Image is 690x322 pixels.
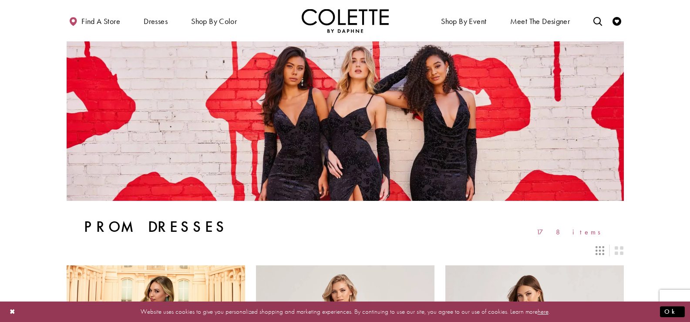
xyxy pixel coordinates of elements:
a: Check Wishlist [610,9,623,33]
a: Toggle search [591,9,604,33]
span: Shop By Event [441,17,486,26]
h1: Prom Dresses [84,218,228,236]
a: here [538,307,549,316]
div: Layout Controls [61,241,629,260]
span: Dresses [144,17,168,26]
span: Shop by color [191,17,237,26]
span: Switch layout to 2 columns [615,246,623,255]
span: Switch layout to 3 columns [596,246,604,255]
a: Meet the designer [508,9,572,33]
p: Website uses cookies to give you personalized shopping and marketing experiences. By continuing t... [63,306,627,318]
span: 178 items [536,228,606,236]
span: Shop by color [189,9,239,33]
img: Colette by Daphne [302,9,389,33]
button: Submit Dialog [660,306,685,317]
a: Find a store [67,9,122,33]
a: Visit Home Page [302,9,389,33]
span: Meet the designer [510,17,570,26]
span: Shop By Event [439,9,488,33]
button: Close Dialog [5,304,20,319]
span: Dresses [141,9,170,33]
span: Find a store [81,17,120,26]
